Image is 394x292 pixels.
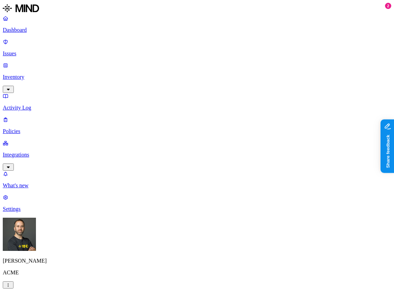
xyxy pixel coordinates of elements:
[3,3,39,14] img: MIND
[3,182,391,189] p: What's new
[3,270,391,276] p: ACME
[3,152,391,158] p: Integrations
[3,50,391,57] p: Issues
[3,74,391,80] p: Inventory
[3,128,391,134] p: Policies
[3,218,36,251] img: Tom Mayblum
[3,105,391,111] p: Activity Log
[3,27,391,33] p: Dashboard
[385,3,391,9] div: 2
[3,206,391,212] p: Settings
